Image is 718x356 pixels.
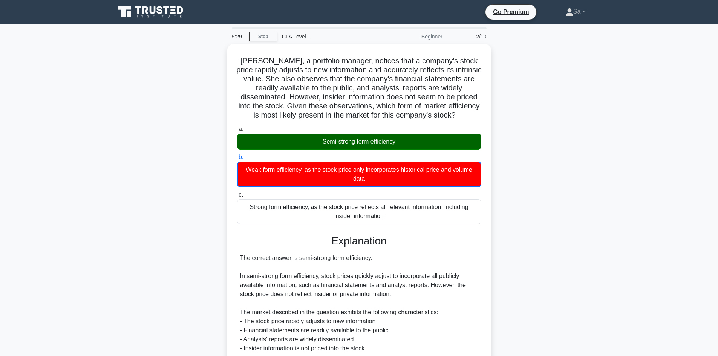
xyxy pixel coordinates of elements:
div: CFA Level 1 [277,29,381,44]
a: Go Premium [488,7,533,17]
a: Sa [548,4,603,19]
div: 5:29 [227,29,249,44]
span: b. [239,154,243,160]
div: Weak form efficiency, as the stock price only incorporates historical price and volume data [237,162,481,187]
span: c. [239,191,243,198]
h5: [PERSON_NAME], a portfolio manager, notices that a company's stock price rapidly adjusts to new i... [236,56,482,120]
div: Strong form efficiency, as the stock price reflects all relevant information, including insider i... [237,199,481,224]
h3: Explanation [242,235,477,248]
span: a. [239,126,243,132]
div: 2/10 [447,29,491,44]
div: Semi-strong form efficiency [237,134,481,150]
a: Stop [249,32,277,41]
div: Beginner [381,29,447,44]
